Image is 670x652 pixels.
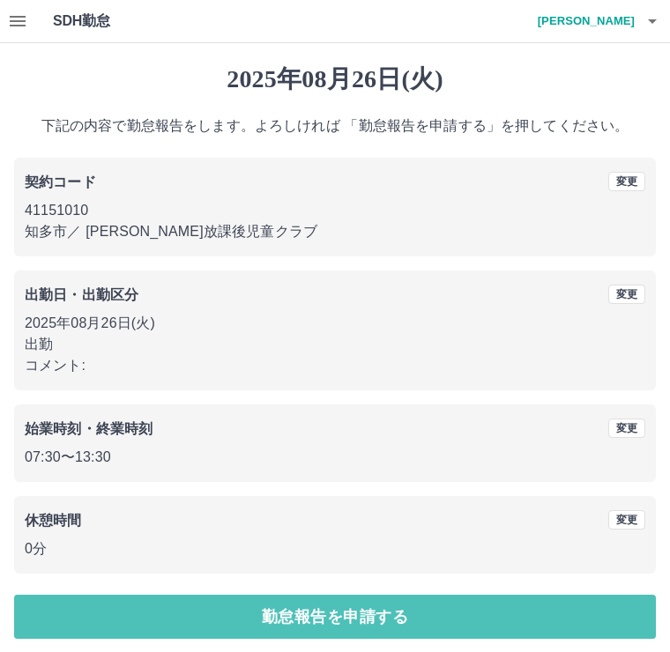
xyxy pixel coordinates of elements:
h1: 2025年08月26日(火) [14,64,656,94]
b: 契約コード [25,174,96,189]
button: 変更 [608,285,645,304]
p: 2025年08月26日(火) [25,313,645,334]
button: 勤怠報告を申請する [14,595,656,639]
b: 出勤日・出勤区分 [25,287,138,302]
p: コメント: [25,355,645,376]
p: 07:30 〜 13:30 [25,447,645,468]
p: 知多市 ／ [PERSON_NAME]放課後児童クラブ [25,221,645,242]
p: 下記の内容で勤怠報告をします。よろしければ 「勤怠報告を申請する」を押してください。 [14,115,656,137]
b: 始業時刻・終業時刻 [25,421,153,436]
p: 0分 [25,538,645,559]
b: 休憩時間 [25,513,82,528]
button: 変更 [608,172,645,191]
button: 変更 [608,510,645,530]
p: 41151010 [25,200,645,221]
button: 変更 [608,419,645,438]
p: 出勤 [25,334,645,355]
